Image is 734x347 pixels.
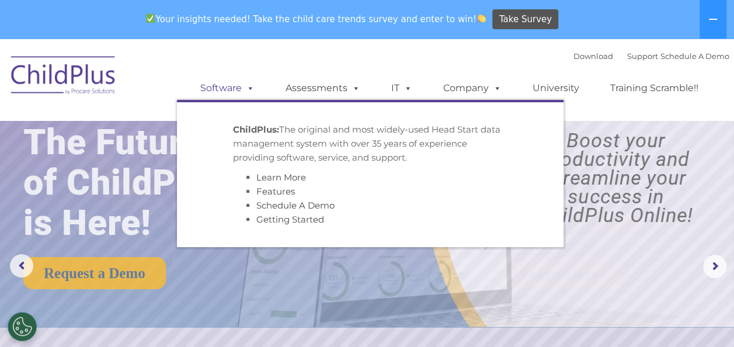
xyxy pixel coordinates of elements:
a: Schedule A Demo [256,200,335,211]
a: Request a Demo [23,257,166,289]
span: Take Survey [499,9,552,30]
span: Last name [162,77,198,86]
span: Your insights needed! Take the child care trends survey and enter to win! [141,8,491,30]
p: The original and most widely-used Head Start data management system with over 35 years of experie... [233,123,507,165]
span: Phone number [162,125,212,134]
a: Schedule A Demo [660,51,729,61]
a: IT [380,77,424,100]
a: Training Scramble!! [599,77,710,100]
a: University [521,77,591,100]
a: Features [256,186,295,197]
img: ChildPlus by Procare Solutions [5,48,122,106]
button: Cookies Settings [8,312,37,341]
font: | [573,51,729,61]
a: Take Survey [492,9,558,30]
a: Download [573,51,613,61]
rs-layer: Boost your productivity and streamline your success in ChildPlus Online! [507,131,725,224]
a: Software [189,77,266,100]
rs-layer: The Future of ChildPlus is Here! [23,122,258,243]
a: Getting Started [256,214,324,225]
strong: ChildPlus: [233,124,279,135]
a: Company [432,77,513,100]
img: 👏 [477,14,486,23]
a: Assessments [274,77,372,100]
img: ✅ [146,14,155,23]
a: Learn More [256,172,306,183]
a: Support [627,51,658,61]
